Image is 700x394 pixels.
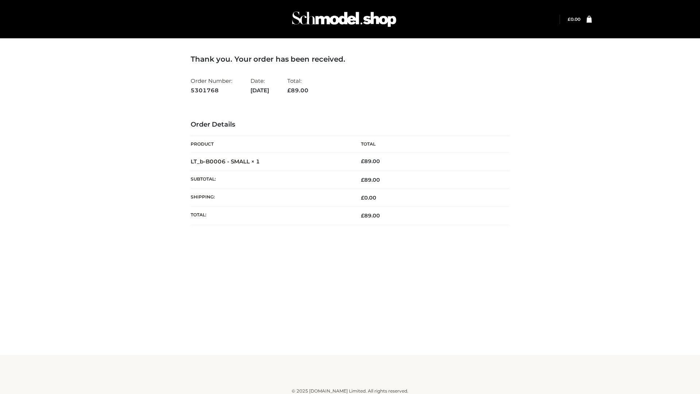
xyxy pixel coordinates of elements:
h3: Thank you. Your order has been received. [191,55,509,63]
strong: × 1 [251,158,260,165]
span: £ [361,212,364,219]
span: 89.00 [361,177,380,183]
strong: 5301768 [191,86,232,95]
li: Total: [287,74,308,97]
span: £ [287,87,291,94]
li: Order Number: [191,74,232,97]
th: Shipping: [191,189,350,207]
a: £0.00 [568,16,580,22]
span: £ [361,194,364,201]
th: Total: [191,207,350,225]
h3: Order Details [191,121,509,129]
span: £ [361,177,364,183]
bdi: 89.00 [361,158,380,165]
strong: [DATE] [250,86,269,95]
li: Date: [250,74,269,97]
span: 89.00 [287,87,308,94]
th: Total [350,136,509,152]
a: LT_b-B0006 - SMALL [191,158,250,165]
span: 89.00 [361,212,380,219]
bdi: 0.00 [568,16,580,22]
span: £ [361,158,364,165]
bdi: 0.00 [361,194,376,201]
span: £ [568,16,571,22]
img: Schmodel Admin 964 [289,5,399,34]
th: Product [191,136,350,152]
th: Subtotal: [191,171,350,189]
